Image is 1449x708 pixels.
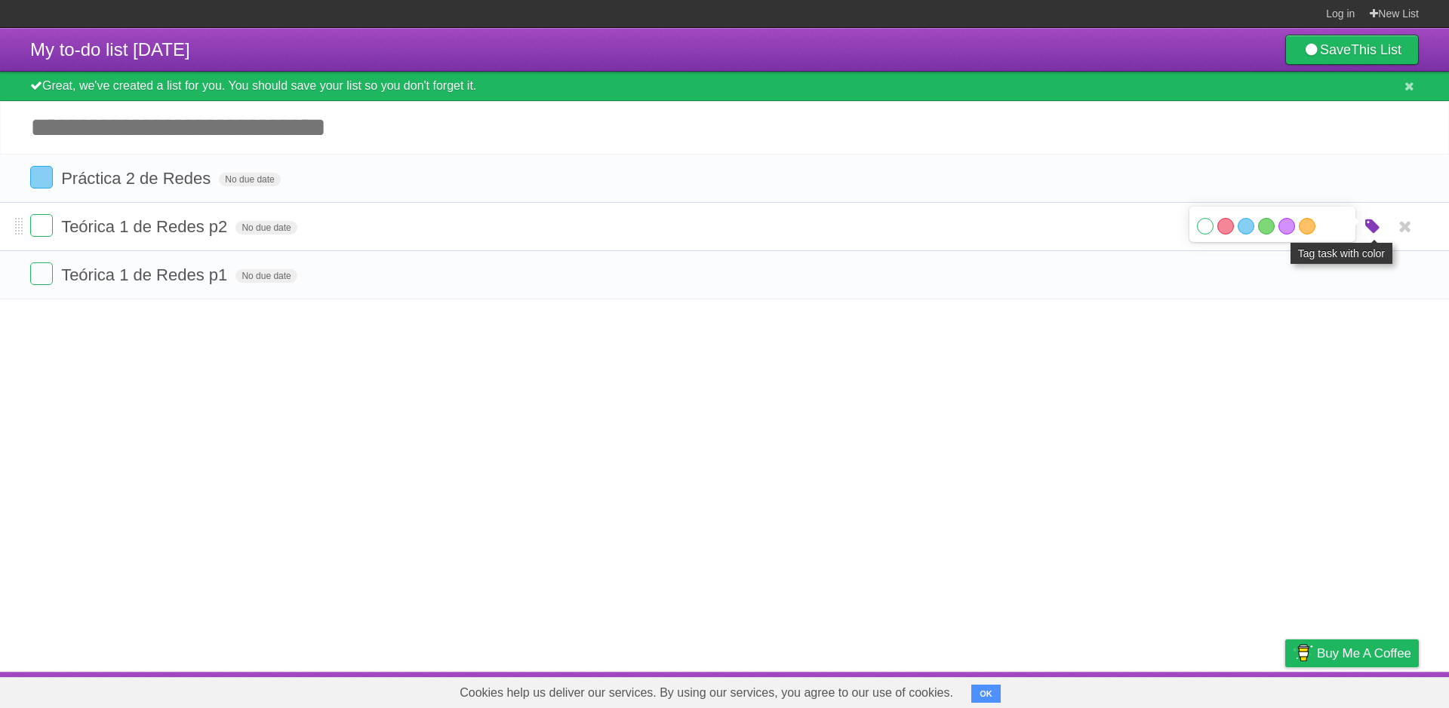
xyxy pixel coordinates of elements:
[235,221,297,234] span: No due date
[1214,676,1247,704] a: Terms
[1266,676,1305,704] a: Privacy
[30,39,190,60] span: My to-do list [DATE]
[445,678,968,708] span: Cookies help us deliver our services. By using our services, you agree to our use of cookies.
[1285,35,1419,65] a: SaveThis List
[235,269,297,283] span: No due date
[1197,218,1214,234] label: White
[1351,42,1401,57] b: This List
[30,214,53,237] label: Done
[1278,218,1295,234] label: Purple
[1134,676,1195,704] a: Developers
[30,166,53,188] label: Done
[1238,218,1254,234] label: Blue
[1293,640,1313,666] img: Buy me a coffee
[1258,218,1275,234] label: Green
[30,262,53,285] label: Done
[1299,218,1315,234] label: Orange
[1084,676,1116,704] a: About
[61,169,214,188] span: Práctica 2 de Redes
[1324,676,1419,704] a: Suggest a feature
[61,265,231,284] span: Teórica 1 de Redes p1
[1217,218,1234,234] label: Red
[1317,640,1411,667] span: Buy me a coffee
[1285,639,1419,667] a: Buy me a coffee
[971,685,1001,703] button: OK
[219,173,280,186] span: No due date
[61,217,231,236] span: Teórica 1 de Redes p2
